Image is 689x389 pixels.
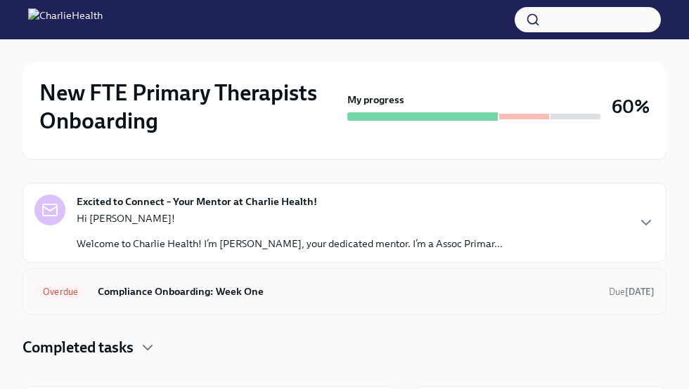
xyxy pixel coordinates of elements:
span: Overdue [34,286,86,297]
p: Hi [PERSON_NAME]! [77,211,503,225]
span: Due [609,286,655,297]
a: OverdueCompliance Onboarding: Week OneDue[DATE] [34,280,655,303]
span: September 8th, 2025 07:00 [609,285,655,298]
div: Completed tasks [22,337,667,358]
h4: Completed tasks [22,337,134,358]
img: CharlieHealth [28,8,103,31]
strong: [DATE] [625,286,655,297]
p: Welcome to Charlie Health! I’m [PERSON_NAME], your dedicated mentor. I’m a Assoc Primar... [77,237,503,251]
h6: Compliance Onboarding: Week One [98,284,598,299]
strong: My progress [347,93,404,107]
h3: 60% [612,94,650,119]
h2: New FTE Primary Therapists Onboarding [39,79,342,135]
strong: Excited to Connect – Your Mentor at Charlie Health! [77,194,317,209]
